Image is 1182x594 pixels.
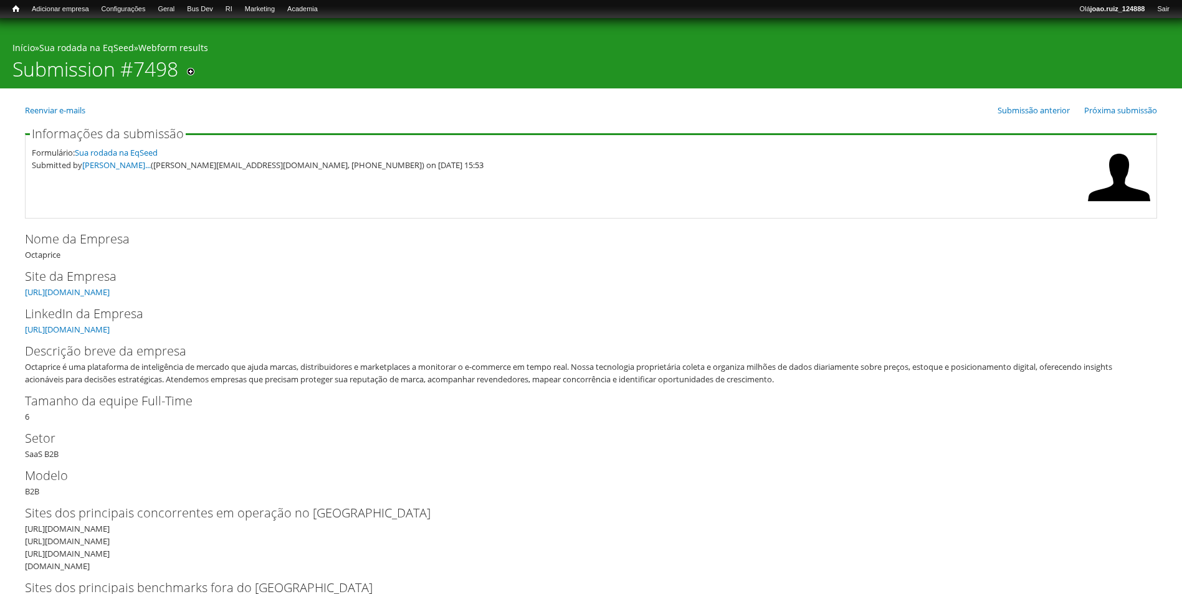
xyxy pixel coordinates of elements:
[25,267,1137,286] label: Site da Empresa
[25,230,1137,248] label: Nome da Empresa
[6,3,26,15] a: Início
[1088,200,1150,211] a: Ver perfil do usuário.
[998,105,1070,116] a: Submissão anterior
[95,3,152,16] a: Configurações
[25,304,1137,323] label: LinkedIn da Empresa
[26,3,95,16] a: Adicionar empresa
[25,324,110,335] a: [URL][DOMAIN_NAME]
[25,466,1157,497] div: B2B
[219,3,239,16] a: RI
[1090,5,1145,12] strong: joao.ruiz_124888
[151,3,181,16] a: Geral
[1073,3,1151,16] a: Olájoao.ruiz_124888
[25,522,1149,572] div: [URL][DOMAIN_NAME] [URL][DOMAIN_NAME] [URL][DOMAIN_NAME] [DOMAIN_NAME]
[25,361,1149,385] div: Octaprice é uma plataforma de inteligência de mercado que ajuda marcas, distribuidores e marketpl...
[32,146,1082,159] div: Formulário:
[25,286,110,298] a: [URL][DOMAIN_NAME]
[82,159,151,171] a: [PERSON_NAME]...
[39,42,134,54] a: Sua rodada na EqSeed
[12,42,1170,57] div: » »
[25,466,1137,485] label: Modelo
[25,429,1157,460] div: SaaS B2B
[75,147,158,158] a: Sua rodada na EqSeed
[181,3,219,16] a: Bus Dev
[12,57,178,88] h1: Submission #7498
[25,392,1157,423] div: 6
[25,105,85,116] a: Reenviar e-mails
[1084,105,1157,116] a: Próxima submissão
[32,159,1082,171] div: Submitted by ([PERSON_NAME][EMAIL_ADDRESS][DOMAIN_NAME], [PHONE_NUMBER]) on [DATE] 15:53
[25,429,1137,448] label: Setor
[30,128,186,140] legend: Informações da submissão
[12,42,35,54] a: Início
[138,42,208,54] a: Webform results
[25,230,1157,261] div: Octaprice
[25,342,1137,361] label: Descrição breve da empresa
[239,3,281,16] a: Marketing
[1088,146,1150,209] img: Foto de William Castilhos Valle
[281,3,324,16] a: Academia
[1151,3,1176,16] a: Sair
[25,504,1137,522] label: Sites dos principais concorrentes em operação no [GEOGRAPHIC_DATA]
[25,392,1137,410] label: Tamanho da equipe Full-Time
[12,4,19,13] span: Início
